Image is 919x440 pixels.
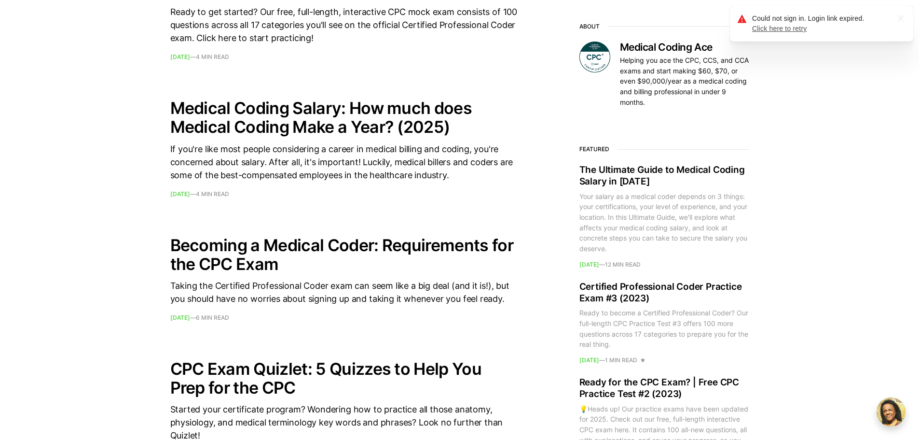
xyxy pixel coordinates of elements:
span: 6 min read [196,315,229,321]
a: Click here to retry [65,25,120,32]
h3: Featured [579,146,749,153]
time: [DATE] [170,314,190,321]
h2: About [579,23,749,30]
h3: Medical Coding Ace [620,42,749,53]
p: Helping you ace the CPC, CCS, and CCA exams and start making $60, $70, or even $90,000/year as a ... [620,55,749,107]
span: 1 min read [605,357,637,363]
iframe: portal-trigger [868,393,919,440]
div: Your salary as a medical coder depends on 3 things: your certifications, your level of experience... [579,191,749,254]
time: [DATE] [579,356,599,364]
h2: Becoming a Medical Coder: Requirements for the CPC Exam [170,236,518,273]
h2: Ready for the CPC Exam? | Free CPC Practice Test #2 (2023) [579,377,749,400]
div: Ready to become a Certified Professional Coder? Our full-length CPC Practice Test #3 offers 100 m... [579,308,749,350]
span: 12 min read [605,262,641,268]
h2: Certified Professional Coder Practice Exam #3 (2023) [579,281,749,304]
h2: CPC Exam Quizlet: 5 Quizzes to Help You Prep for the CPC [170,359,518,397]
footer: — [170,191,518,197]
div: Ready to get started? Our free, full-length, interactive CPC mock exam consists of 100 questions ... [170,5,518,44]
a: Becoming a Medical Coder: Requirements for the CPC Exam Taking the Certified Professional Coder e... [170,236,518,321]
footer: — [579,357,749,363]
time: [DATE] [170,190,190,198]
footer: — [170,315,518,321]
time: [DATE] [579,261,599,268]
footer: — [579,262,749,268]
img: Medical Coding Ace [579,42,610,72]
footer: — [170,54,518,60]
span: 4 min read [196,54,229,60]
time: [DATE] [170,53,190,60]
h2: Medical Coding Salary: How much does Medical Coding Make a Year? (2025) [170,99,518,136]
h2: The Ultimate Guide to Medical Coding Salary in [DATE] [579,164,749,187]
p: Could not sign in. Login link expired. [65,14,200,34]
a: Medical Coding Salary: How much does Medical Coding Make a Year? (2025) If you're like most peopl... [170,99,518,197]
div: If you're like most people considering a career in medical billing and coding, you're concerned a... [170,142,518,182]
a: Certified Professional Coder Practice Exam #3 (2023) Ready to become a Certified Professional Cod... [579,281,749,363]
div: Taking the Certified Professional Coder exam can seem like a big deal (and it is!), but you shoul... [170,279,518,305]
span: 4 min read [196,191,229,197]
a: The Ultimate Guide to Medical Coding Salary in [DATE] Your salary as a medical coder depends on 3... [579,164,749,268]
